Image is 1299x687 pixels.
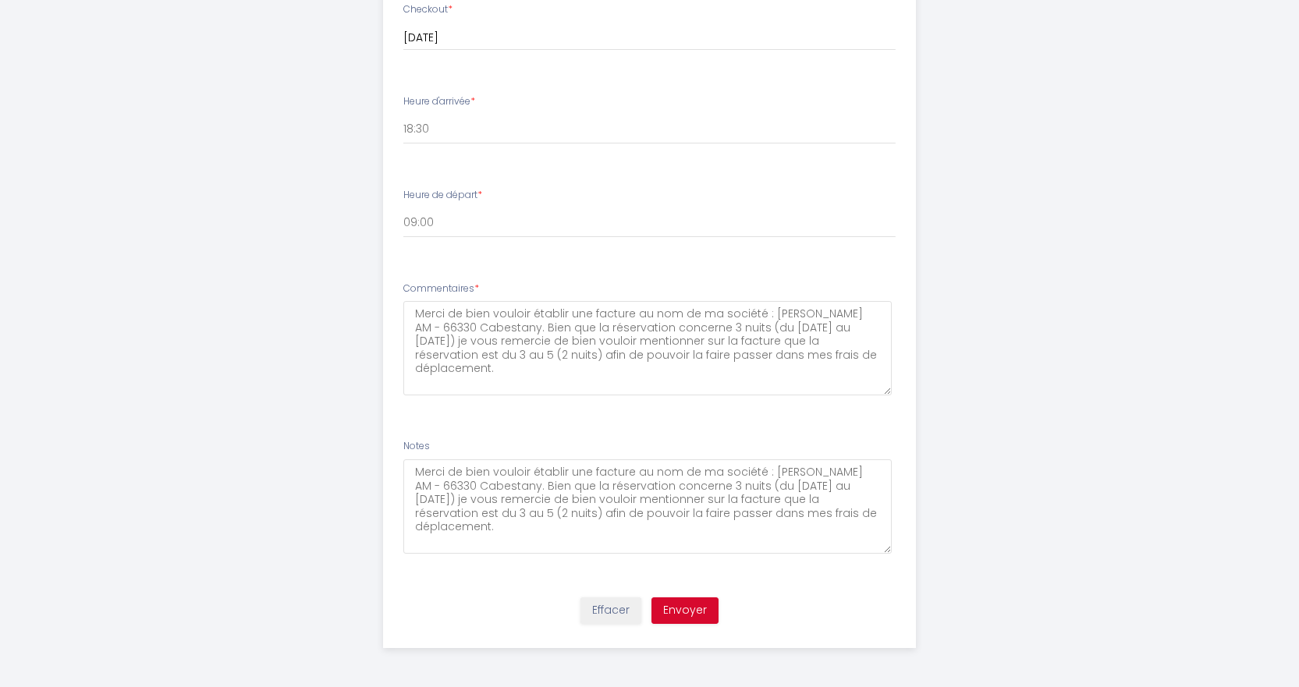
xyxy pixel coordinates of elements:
[403,439,430,454] label: Notes
[403,282,479,296] label: Commentaires
[403,94,475,109] label: Heure d'arrivée
[580,597,641,624] button: Effacer
[651,597,719,624] button: Envoyer
[403,2,453,17] label: Checkout
[403,188,482,203] label: Heure de départ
